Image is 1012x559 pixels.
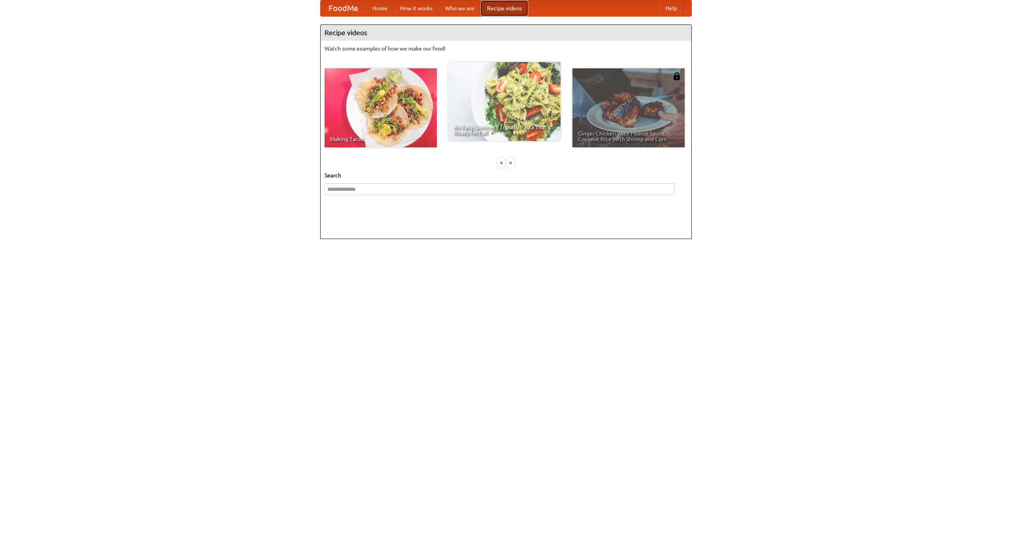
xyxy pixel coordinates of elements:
a: FoodMe [321,0,366,16]
a: Recipe videos [481,0,528,16]
span: Making Tacos [330,136,431,142]
a: Home [366,0,394,16]
div: » [507,158,514,168]
span: An Easy, Summery Tomato Pasta That's Ready for Fall [454,124,555,136]
a: Help [659,0,683,16]
a: Who we are [439,0,481,16]
p: Watch some examples of how we make our food! [325,45,687,53]
a: How it works [394,0,439,16]
a: An Easy, Summery Tomato Pasta That's Ready for Fall [448,62,561,141]
img: 483408.png [673,72,681,80]
h4: Recipe videos [321,25,691,41]
a: Making Tacos [325,68,437,147]
h5: Search [325,171,687,179]
div: « [498,158,505,168]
